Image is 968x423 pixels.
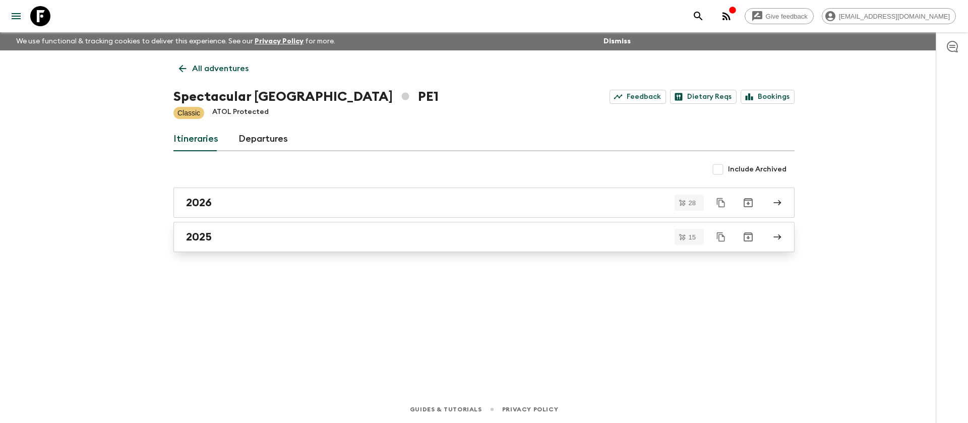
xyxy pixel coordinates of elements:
[833,13,955,20] span: [EMAIL_ADDRESS][DOMAIN_NAME]
[683,200,702,206] span: 28
[173,87,439,107] h1: Spectacular [GEOGRAPHIC_DATA] PE1
[601,34,633,48] button: Dismiss
[712,228,730,246] button: Duplicate
[173,58,254,79] a: All adventures
[186,196,212,209] h2: 2026
[760,13,813,20] span: Give feedback
[212,107,269,119] p: ATOL Protected
[738,193,758,213] button: Archive
[728,164,786,174] span: Include Archived
[173,222,795,252] a: 2025
[255,38,304,45] a: Privacy Policy
[238,127,288,151] a: Departures
[502,404,558,415] a: Privacy Policy
[670,90,737,104] a: Dietary Reqs
[177,108,200,118] p: Classic
[186,230,212,244] h2: 2025
[6,6,26,26] button: menu
[741,90,795,104] a: Bookings
[410,404,482,415] a: Guides & Tutorials
[12,32,339,50] p: We use functional & tracking cookies to deliver this experience. See our for more.
[192,63,249,75] p: All adventures
[822,8,956,24] div: [EMAIL_ADDRESS][DOMAIN_NAME]
[173,188,795,218] a: 2026
[173,127,218,151] a: Itineraries
[738,227,758,247] button: Archive
[712,194,730,212] button: Duplicate
[745,8,814,24] a: Give feedback
[688,6,708,26] button: search adventures
[683,234,702,240] span: 15
[610,90,666,104] a: Feedback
